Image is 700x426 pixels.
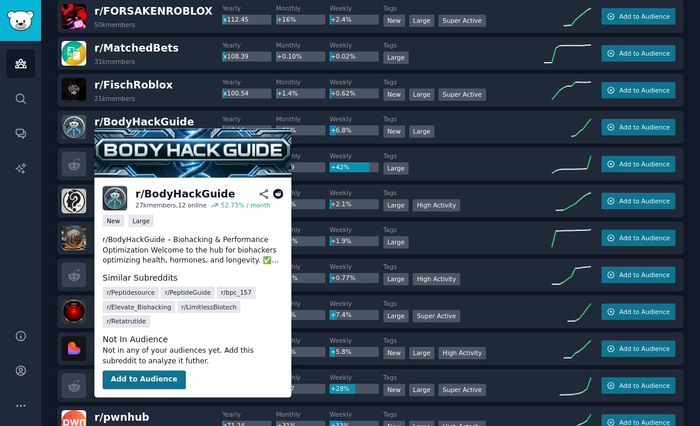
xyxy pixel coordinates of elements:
dt: Tags [383,336,544,345]
span: Add to Audience [619,381,670,390]
img: lovable [62,336,86,361]
dt: Tags [383,152,544,160]
div: r/ BodyHackGuide [135,187,235,202]
dt: Weekly [329,78,383,86]
div: 27k members, 12 online [135,202,206,210]
button: Add to Audience [602,156,675,172]
dt: Yearly [222,78,276,86]
dt: Weekly [329,336,383,345]
div: High Activity [413,273,460,285]
dt: Monthly [276,336,329,345]
dt: Weekly [329,299,383,308]
div: High Activity [439,347,486,359]
div: New [103,214,124,227]
button: Add to Audience [602,304,675,320]
span: x112.45 [223,16,249,23]
button: Add to Audience [602,193,675,209]
span: r/ BodyHackGuide [94,116,194,128]
dt: Yearly [222,410,276,418]
span: +2.4% [331,16,351,23]
dt: Yearly [222,115,276,123]
dt: Tags [383,263,544,271]
img: GummySearch logo [7,11,34,31]
button: Add to Audience [602,8,675,25]
div: Super Active [439,15,486,27]
img: antiai [62,299,86,324]
dt: Yearly [222,4,276,12]
span: r/ pwnhub [94,411,149,423]
dt: Weekly [329,4,383,12]
img: BodyHackGuide [103,186,127,210]
dt: Tags [383,226,544,234]
div: High Activity [413,199,460,212]
dt: Tags [383,410,544,418]
button: Add to Audience [602,377,675,394]
div: 31k members [94,57,135,66]
dt: Monthly [276,373,329,381]
span: Add to Audience [619,49,670,57]
span: +0.77% [331,274,355,281]
span: +0.10% [277,53,302,60]
div: Large [409,15,435,27]
span: +0.02% [331,53,355,60]
div: Large [409,125,435,138]
dt: Weekly [329,115,383,123]
span: +7.4% [331,311,351,318]
span: +1.9% [331,237,351,244]
img: BodyHackGuide [62,115,86,139]
div: New [383,88,405,101]
dt: Monthly [276,41,329,49]
button: Add to Audience [103,370,186,389]
span: r/ PeptideGuide [165,288,210,297]
span: Add to Audience [619,234,670,242]
dt: Monthly [276,115,329,123]
div: Large [409,384,435,396]
dt: Monthly [276,78,329,86]
span: Add to Audience [619,308,670,316]
img: BodyHackGuide [94,128,291,178]
div: New [383,125,405,138]
img: FischRoblox [62,78,86,103]
img: MatchedBets [62,41,86,66]
img: AskIndianMen [62,189,86,213]
div: Large [409,88,435,101]
div: Large [383,310,409,322]
div: Large [383,52,409,64]
dt: Yearly [222,41,276,49]
div: Large [409,347,435,359]
img: WiseCryptoGambler [62,226,86,250]
span: +6.8% [331,127,351,134]
dt: Tags [383,189,544,197]
span: r/ MatchedBets [94,42,179,54]
span: +16% [277,16,296,23]
dt: Monthly [276,226,329,234]
span: Add to Audience [619,123,670,131]
span: Add to Audience [619,271,670,279]
div: Super Active [413,310,460,322]
button: Add to Audience [602,45,675,62]
span: r/ Elevate_Biohacking [107,303,171,311]
span: +2.1% [331,200,351,207]
dt: Weekly [329,41,383,49]
dt: Weekly [329,410,383,418]
dt: Not In Audience [103,333,283,346]
div: Large [383,273,409,285]
span: r/ FischRoblox [94,79,173,91]
span: +28% [331,385,349,392]
span: r/ LimitlessBiotech [182,303,237,311]
div: New [383,384,405,396]
dd: Not in any of your audiences yet. Add this subreddit to analyze it futher. [103,346,283,366]
button: Add to Audience [602,267,675,283]
button: Add to Audience [602,119,675,135]
span: x97.16 [223,127,244,134]
span: Add to Audience [619,12,670,21]
span: r/ bpc_157 [221,288,252,297]
div: 50k members [94,21,135,29]
span: Add to Audience [619,197,670,205]
div: New [383,347,405,359]
div: Large [383,236,409,248]
dt: Tags [383,78,544,86]
span: x108.39 [223,53,249,60]
span: r/ FORSAKENROBLOX [94,5,213,17]
span: Add to Audience [619,86,670,94]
